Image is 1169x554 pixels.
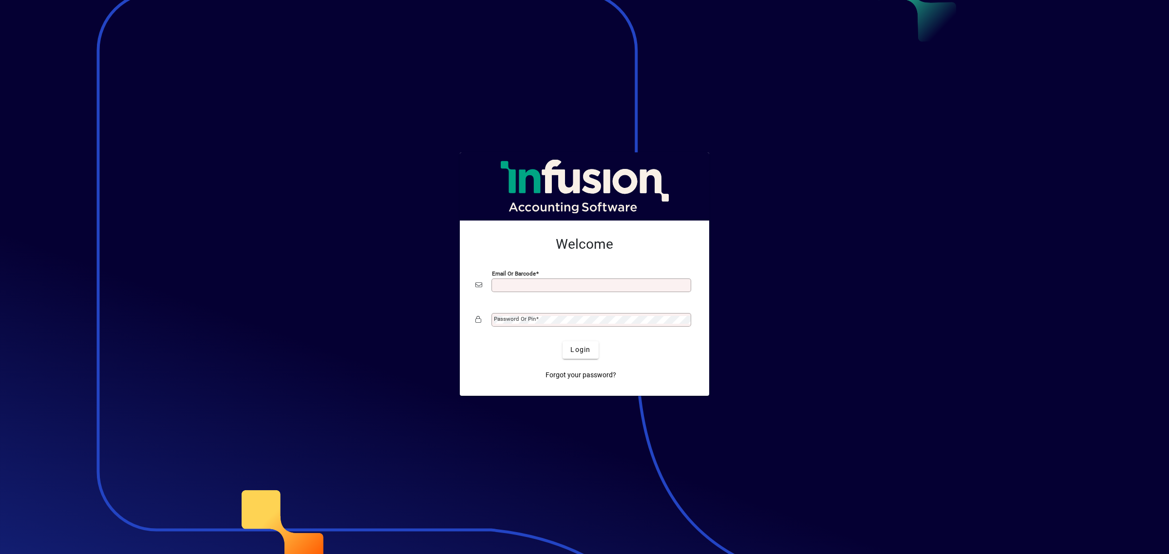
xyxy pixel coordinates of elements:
mat-label: Password or Pin [494,315,536,322]
mat-label: Email or Barcode [492,270,536,277]
button: Login [563,341,598,359]
span: Forgot your password? [546,370,616,380]
h2: Welcome [475,236,694,253]
span: Login [570,345,590,355]
a: Forgot your password? [542,367,620,384]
